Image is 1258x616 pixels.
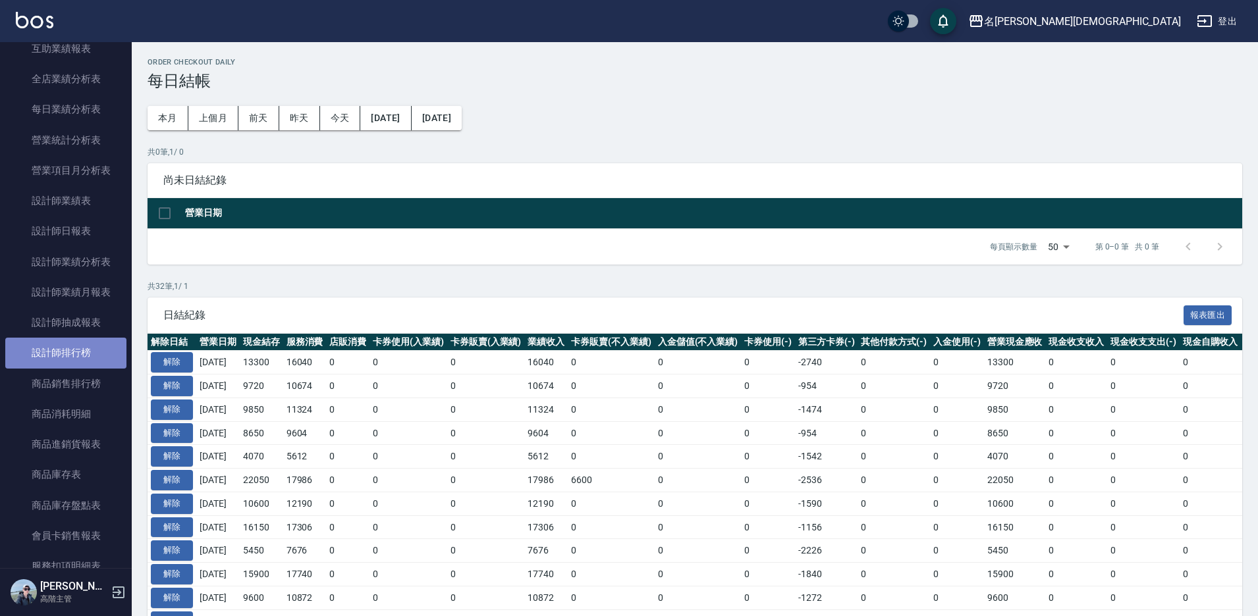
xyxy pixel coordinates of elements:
[858,421,930,445] td: 0
[5,64,126,94] a: 全店業績分析表
[795,445,858,469] td: -1542
[741,492,795,515] td: 0
[984,334,1046,351] th: 營業現金應收
[369,334,447,351] th: 卡券使用(入業績)
[5,216,126,246] a: 設計師日報表
[1045,421,1107,445] td: 0
[326,539,369,563] td: 0
[930,398,984,421] td: 0
[795,586,858,609] td: -1272
[741,469,795,492] td: 0
[240,351,283,374] td: 13300
[795,334,858,351] th: 第三方卡券(-)
[930,563,984,586] td: 0
[1045,469,1107,492] td: 0
[524,586,568,609] td: 10872
[930,539,984,563] td: 0
[369,586,447,609] td: 0
[283,539,327,563] td: 7676
[240,398,283,421] td: 9850
[984,492,1046,515] td: 10600
[858,351,930,374] td: 0
[1107,515,1180,539] td: 0
[741,334,795,351] th: 卡券使用(-)
[5,94,126,124] a: 每日業績分析表
[11,579,37,605] img: Person
[1180,445,1242,469] td: 0
[326,586,369,609] td: 0
[795,469,858,492] td: -2536
[369,374,447,398] td: 0
[283,351,327,374] td: 16040
[163,174,1226,187] span: 尚未日結紀錄
[148,280,1242,292] p: 共 32 筆, 1 / 1
[447,334,525,351] th: 卡券販賣(入業績)
[447,539,525,563] td: 0
[524,539,568,563] td: 7676
[1045,515,1107,539] td: 0
[1180,398,1242,421] td: 0
[1045,351,1107,374] td: 0
[279,106,320,130] button: 昨天
[182,198,1242,229] th: 營業日期
[5,399,126,429] a: 商品消耗明細
[5,338,126,368] a: 設計師排行榜
[196,445,240,469] td: [DATE]
[196,421,240,445] td: [DATE]
[369,492,447,515] td: 0
[655,421,742,445] td: 0
[858,492,930,515] td: 0
[148,334,196,351] th: 解除日結
[984,563,1046,586] td: 15900
[369,398,447,421] td: 0
[1045,334,1107,351] th: 現金收支收入
[1107,539,1180,563] td: 0
[795,563,858,586] td: -1840
[655,515,742,539] td: 0
[984,515,1046,539] td: 16150
[741,586,795,609] td: 0
[1107,586,1180,609] td: 0
[1107,445,1180,469] td: 0
[447,421,525,445] td: 0
[151,494,193,514] button: 解除
[196,351,240,374] td: [DATE]
[930,334,984,351] th: 入金使用(-)
[655,398,742,421] td: 0
[326,445,369,469] td: 0
[151,446,193,467] button: 解除
[326,563,369,586] td: 0
[858,563,930,586] td: 0
[655,492,742,515] td: 0
[858,586,930,609] td: 0
[196,586,240,609] td: [DATE]
[196,563,240,586] td: [DATE]
[240,563,283,586] td: 15900
[326,334,369,351] th: 店販消費
[524,334,568,351] th: 業績收入
[16,12,53,28] img: Logo
[930,8,956,34] button: save
[741,539,795,563] td: 0
[1180,334,1242,351] th: 現金自購收入
[568,445,655,469] td: 0
[326,398,369,421] td: 0
[655,469,742,492] td: 0
[447,351,525,374] td: 0
[1045,586,1107,609] td: 0
[1180,351,1242,374] td: 0
[795,398,858,421] td: -1474
[196,515,240,539] td: [DATE]
[369,539,447,563] td: 0
[655,374,742,398] td: 0
[5,186,126,216] a: 設計師業績表
[447,515,525,539] td: 0
[148,72,1242,90] h3: 每日結帳
[990,241,1037,253] p: 每頁顯示數量
[524,374,568,398] td: 10674
[1107,398,1180,421] td: 0
[655,563,742,586] td: 0
[858,398,930,421] td: 0
[5,429,126,459] a: 商品進銷貨報表
[1045,445,1107,469] td: 0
